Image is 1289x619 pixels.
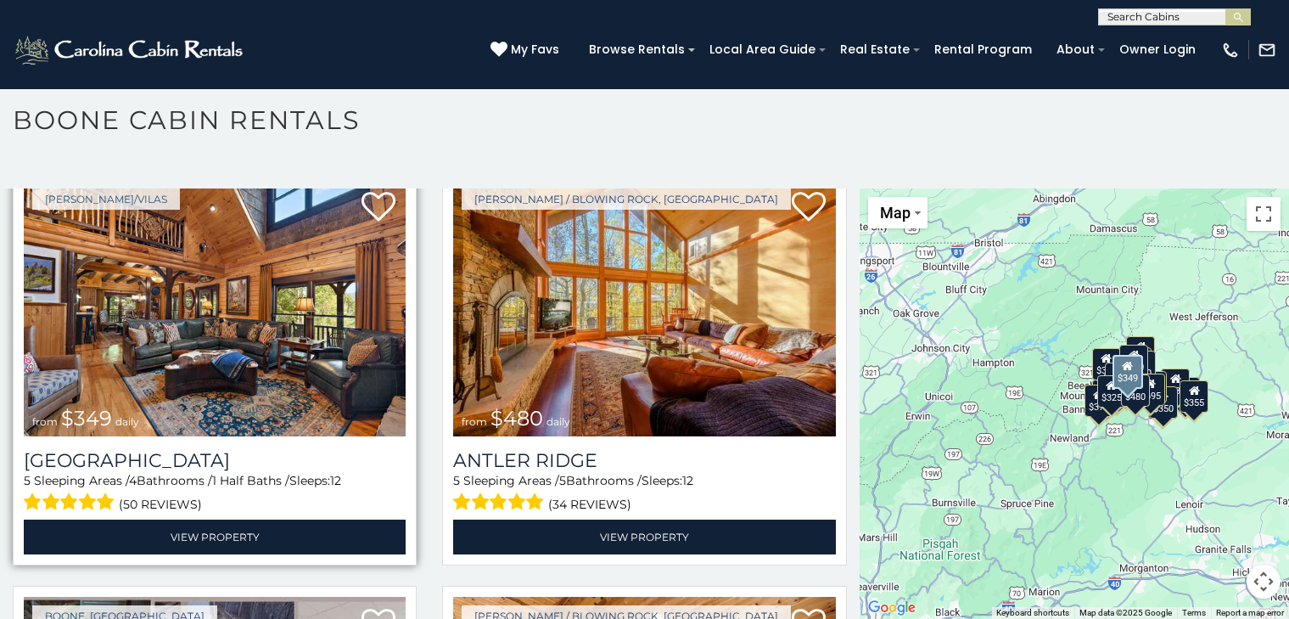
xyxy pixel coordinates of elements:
[1112,355,1142,389] div: $349
[548,493,631,515] span: (34 reviews)
[24,472,406,515] div: Sleeping Areas / Bathrooms / Sleeps:
[490,406,543,430] span: $480
[24,473,31,488] span: 5
[32,189,180,210] a: [PERSON_NAME]/Vilas
[1136,374,1165,406] div: $695
[32,415,58,428] span: from
[701,37,824,63] a: Local Area Guide
[880,204,911,222] span: Map
[24,449,406,472] a: [GEOGRAPHIC_DATA]
[1182,608,1206,617] a: Terms
[1097,374,1126,407] div: $325
[1258,41,1276,59] img: mail-regular-white.png
[119,493,202,515] span: (50 reviews)
[546,415,570,428] span: daily
[129,473,137,488] span: 4
[580,37,693,63] a: Browse Rentals
[462,415,487,428] span: from
[453,520,835,554] a: View Property
[24,520,406,554] a: View Property
[453,449,835,472] a: Antler Ridge
[926,37,1040,63] a: Rental Program
[61,406,112,430] span: $349
[1121,374,1150,406] div: $480
[1247,565,1281,599] button: Map camera controls
[1079,608,1172,617] span: Map data ©2025 Google
[1221,41,1240,59] img: phone-regular-white.png
[1119,344,1148,376] div: $320
[453,180,835,436] a: Antler Ridge from $480 daily
[682,473,693,488] span: 12
[1092,347,1121,380] div: $305
[1127,351,1156,383] div: $250
[361,190,395,226] a: Add to favorites
[1247,197,1281,231] button: Toggle fullscreen view
[1149,386,1178,419] div: $350
[1216,608,1284,617] a: Report a map error
[1048,37,1103,63] a: About
[453,180,835,436] img: Antler Ridge
[1180,380,1208,413] div: $355
[996,607,1069,619] button: Keyboard shortcuts
[453,473,460,488] span: 5
[1111,37,1204,63] a: Owner Login
[864,597,920,619] a: Open this area in Google Maps (opens a new window)
[24,180,406,436] img: Diamond Creek Lodge
[1126,335,1155,368] div: $525
[24,449,406,472] h3: Diamond Creek Lodge
[1161,369,1190,401] div: $930
[1084,384,1113,416] div: $375
[462,189,791,210] a: [PERSON_NAME] / Blowing Rock, [GEOGRAPHIC_DATA]
[115,415,139,428] span: daily
[864,597,920,619] img: Google
[330,473,341,488] span: 12
[212,473,289,488] span: 1 Half Baths /
[13,33,248,67] img: White-1-2.png
[559,473,566,488] span: 5
[24,180,406,436] a: Diamond Creek Lodge from $349 daily
[868,197,928,228] button: Change map style
[511,41,559,59] span: My Favs
[832,37,918,63] a: Real Estate
[490,41,563,59] a: My Favs
[453,472,835,515] div: Sleeping Areas / Bathrooms / Sleeps:
[792,190,826,226] a: Add to favorites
